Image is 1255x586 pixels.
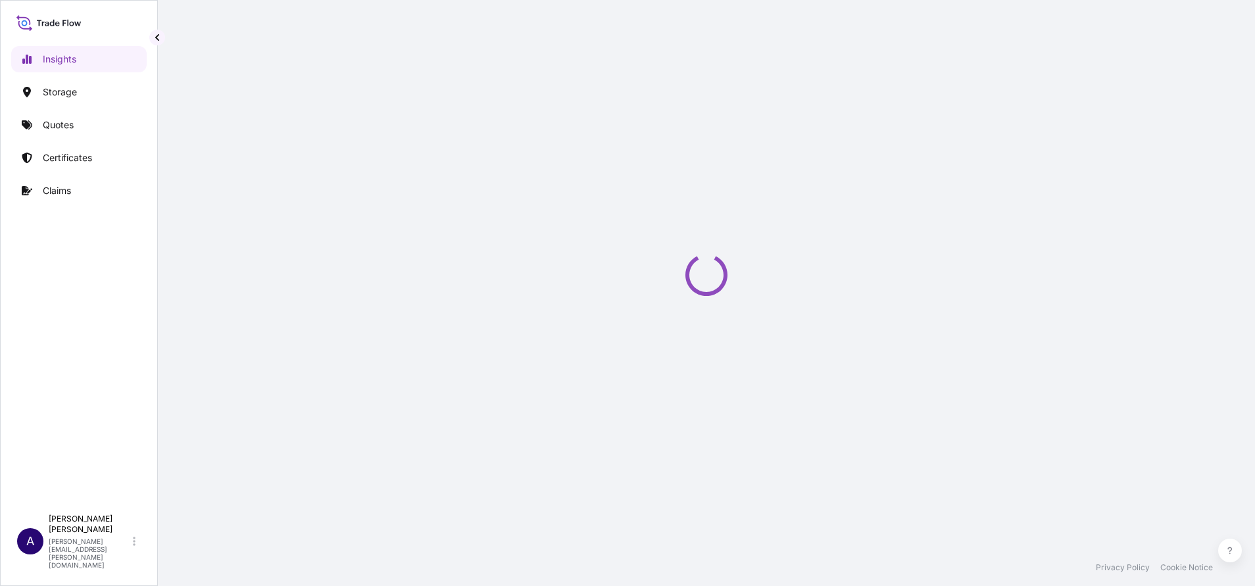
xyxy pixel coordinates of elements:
[26,535,34,548] span: A
[49,514,130,535] p: [PERSON_NAME] [PERSON_NAME]
[1160,562,1213,573] a: Cookie Notice
[43,151,92,164] p: Certificates
[43,118,74,132] p: Quotes
[43,184,71,197] p: Claims
[43,85,77,99] p: Storage
[43,53,76,66] p: Insights
[11,79,147,105] a: Storage
[11,178,147,204] a: Claims
[1096,562,1150,573] a: Privacy Policy
[11,46,147,72] a: Insights
[11,145,147,171] a: Certificates
[49,537,130,569] p: [PERSON_NAME][EMAIL_ADDRESS][PERSON_NAME][DOMAIN_NAME]
[11,112,147,138] a: Quotes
